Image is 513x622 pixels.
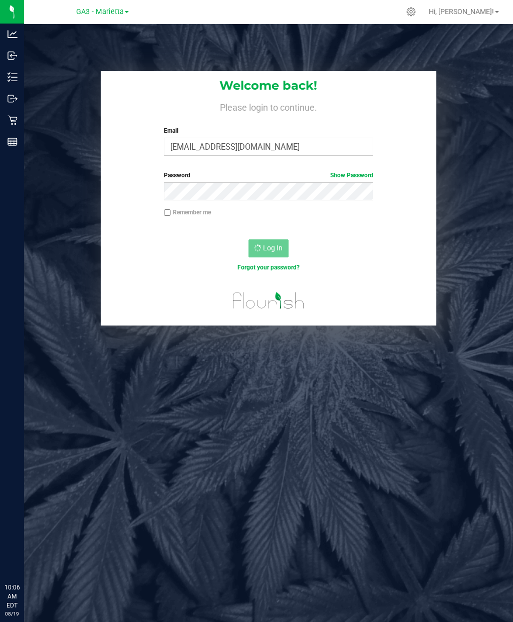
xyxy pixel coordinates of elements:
img: flourish_logo.svg [226,282,311,319]
p: 10:06 AM EDT [5,583,20,610]
inline-svg: Outbound [8,94,18,104]
p: 08/19 [5,610,20,617]
inline-svg: Analytics [8,29,18,39]
span: Password [164,172,190,179]
inline-svg: Reports [8,137,18,147]
a: Show Password [330,172,373,179]
span: GA3 - Marietta [76,8,124,16]
button: Log In [248,239,289,257]
span: Hi, [PERSON_NAME]! [429,8,494,16]
div: Manage settings [405,7,417,17]
label: Remember me [164,208,211,217]
h4: Please login to continue. [101,100,437,112]
label: Email [164,126,373,135]
inline-svg: Inbound [8,51,18,61]
inline-svg: Inventory [8,72,18,82]
h1: Welcome back! [101,79,437,92]
span: Log In [263,244,283,252]
inline-svg: Retail [8,115,18,125]
input: Remember me [164,209,171,216]
a: Forgot your password? [237,264,300,271]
